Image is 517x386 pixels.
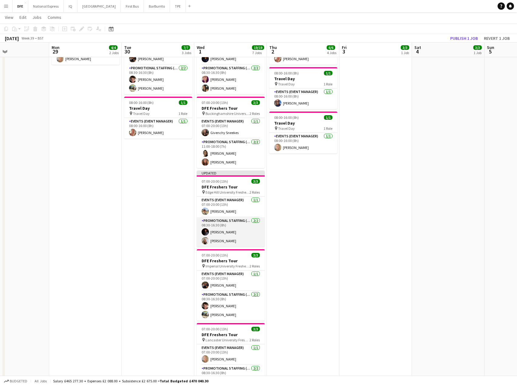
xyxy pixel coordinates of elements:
app-job-card: 07:00-20:00 (13h)3/3DFE Freshers Tour Brighton University Freshers Fair2 RolesEvents (Event Manag... [197,23,265,94]
span: Travel Day [278,126,295,131]
app-card-role: Events (Event Manager)1/107:00-20:00 (13h)[PERSON_NAME] [197,197,265,217]
a: View [2,13,16,21]
app-card-role: Promotional Staffing (Brand Ambassadors)2/208:30-16:30 (8h)[PERSON_NAME][PERSON_NAME] [197,291,265,321]
span: Travel Day [133,111,150,116]
span: 2 [268,48,277,55]
app-job-card: 08:00-16:00 (8h)1/1Travel Day Travel Day1 RoleEvents (Event Manager)1/108:00-16:00 (8h)[PERSON_NAME] [269,112,337,153]
span: 2 Roles [250,190,260,195]
div: 1 Job [401,50,409,55]
span: 3/3 [251,327,260,331]
h3: DFE Freshers Tour [197,258,265,264]
button: Budgeted [3,378,28,384]
span: Jobs [32,15,42,20]
button: Revert 1 job [481,34,512,42]
button: First Bus [121,0,144,12]
app-card-role: Promotional Staffing (Brand Ambassadors)2/208:30-16:30 (8h)[PERSON_NAME][PERSON_NAME] [197,65,265,94]
button: Publish 1 job [448,34,480,42]
span: 08:00-16:00 (8h) [274,115,299,120]
span: 1 [196,48,205,55]
span: Sat [414,45,421,50]
span: 1 Role [324,82,332,86]
span: 3/3 [251,100,260,105]
h3: DFE Freshers Tour [197,184,265,190]
span: 19/19 [252,45,264,50]
span: Fri [342,45,347,50]
span: 6/6 [327,45,335,50]
span: Edit [19,15,26,20]
span: Lancaster University Freshers Fair [206,338,250,342]
button: IQ [64,0,77,12]
app-card-role: Events (Event Manager)1/107:00-20:00 (13h)[PERSON_NAME] [197,271,265,291]
span: 08:00-16:00 (8h) [274,71,299,75]
app-job-card: 08:00-16:00 (8h)1/1Travel Day Travel Day1 RoleEvents (Event Manager)1/108:00-16:00 (8h)[PERSON_NAME] [269,67,337,109]
h3: Travel Day [269,120,337,126]
app-card-role: Promotional Staffing (Brand Ambassadors)2/211:00-18:00 (7h)[PERSON_NAME][PERSON_NAME] [197,139,265,168]
h3: Travel Day [269,76,337,81]
span: 07:00-20:00 (13h) [202,253,228,257]
div: Updated [197,171,265,175]
div: 7 Jobs [252,50,264,55]
app-card-role: Events (Event Manager)1/108:00-16:00 (8h)[PERSON_NAME] [269,88,337,109]
span: Tue [124,45,131,50]
span: 7/7 [182,45,190,50]
span: Budgeted [10,379,27,383]
app-job-card: 07:00-20:00 (13h)3/3DFE Freshers Tour Imperial University Freshers Fair2 RolesEvents (Event Manag... [197,249,265,321]
a: Jobs [30,13,44,21]
app-card-role: Events (Event Manager)1/107:00-20:00 (13h)Givenchy Sneekes [197,118,265,139]
span: Wed [197,45,205,50]
span: 4/4 [109,45,117,50]
span: 3/3 [401,45,409,50]
span: Total Budgeted £470 040.30 [160,379,208,383]
div: [DATE] [5,35,19,41]
app-job-card: Updated07:00-20:00 (13h)3/3DFE Freshers Tour Edge Hill University Freshers Fair2 RolesEvents (Eve... [197,171,265,247]
span: Thu [269,45,277,50]
span: 3 [341,48,347,55]
button: [GEOGRAPHIC_DATA] [77,0,121,12]
span: 1 Role [324,126,332,131]
span: Imperial University Freshers Fair [206,264,250,268]
app-job-card: 07:00-20:00 (13h)3/3DFE Freshers Tour [GEOGRAPHIC_DATA] Freshers Fair2 RolesEvents (Event Manager... [124,23,192,94]
app-card-role: Events (Event Manager)1/107:00-20:00 (13h)[PERSON_NAME] [197,344,265,365]
div: 4 Jobs [327,50,336,55]
span: 29 [51,48,60,55]
span: 30 [123,48,131,55]
app-job-card: 08:00-16:00 (8h)1/1Travel Day Travel Day1 RoleEvents (Event Manager)1/108:00-16:00 (8h)[PERSON_NAME] [124,97,192,139]
app-card-role: Events (Event Manager)1/108:00-16:00 (8h)[PERSON_NAME] [124,118,192,139]
span: 08:00-16:00 (8h) [129,100,154,105]
app-card-role: Promotional Staffing (Brand Ambassadors)2/208:30-16:30 (8h)[PERSON_NAME][PERSON_NAME] [197,217,265,247]
h3: DFE Freshers Tour [197,332,265,337]
span: 2 Roles [250,264,260,268]
button: BarBurrito [144,0,170,12]
a: Comms [45,13,64,21]
div: 3 Jobs [182,50,191,55]
span: Edge Hill University Freshers Fair [206,190,250,195]
span: Travel Day [278,82,295,86]
button: DFE [12,0,28,12]
span: 4 [413,48,421,55]
span: 5 [486,48,494,55]
div: Salary £465 277.30 + Expenses £2 088.00 + Subsistence £2 675.00 = [53,379,208,383]
span: 1/1 [324,71,332,75]
button: TPE [170,0,186,12]
app-card-role: Events (Event Manager)1/108:00-16:00 (8h)[PERSON_NAME] [269,133,337,153]
div: BST [38,36,44,40]
span: 3/3 [251,253,260,257]
span: 07:00-20:00 (13h) [202,327,228,331]
span: Week 39 [20,36,35,40]
span: All jobs [33,379,48,383]
span: 1/1 [179,100,187,105]
span: 07:00-20:00 (13h) [202,179,228,184]
span: Comms [48,15,61,20]
span: 2 Roles [250,338,260,342]
a: Edit [17,13,29,21]
app-card-role: Promotional Staffing (Brand Ambassadors)2/208:30-16:30 (8h)[PERSON_NAME][PERSON_NAME] [124,65,192,94]
span: View [5,15,13,20]
span: Mon [52,45,60,50]
h3: Travel Day [124,105,192,111]
app-job-card: 07:00-20:00 (13h)3/3DFE Freshers Tour Buckinghamshire University Freshers Fair2 RolesEvents (Even... [197,97,265,168]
